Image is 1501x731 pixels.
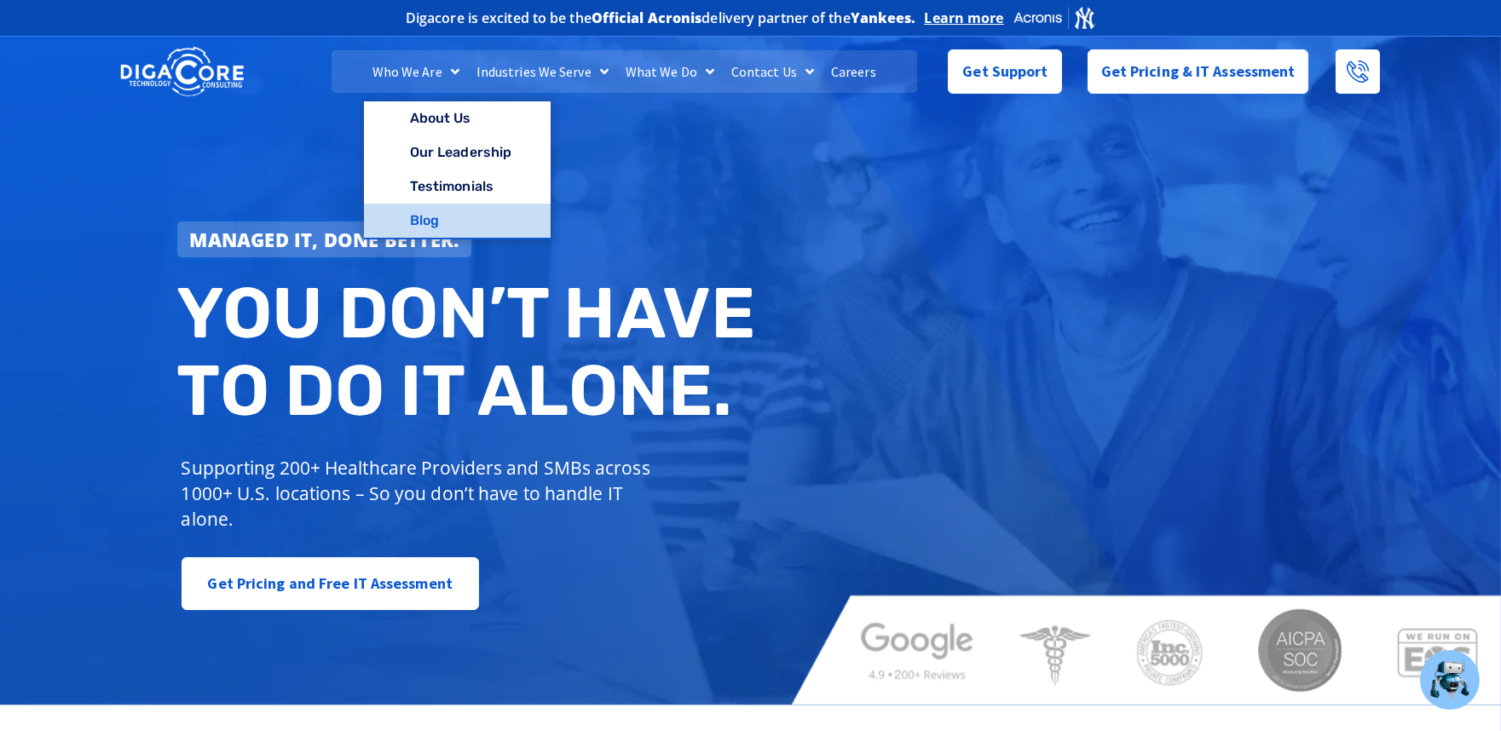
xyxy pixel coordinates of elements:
[170,99,184,112] img: tab_domain_overview_orange.svg
[723,50,823,93] a: Contact Us
[823,50,885,93] a: Careers
[556,101,655,112] div: Keywords by Traffic
[1088,49,1309,94] a: Get Pricing & IT Assessment
[954,101,1000,112] div: Backlinks
[1325,101,1373,112] div: Site Audit
[468,50,617,93] a: Industries We Serve
[1458,36,1471,49] img: go_to_app.svg
[364,50,468,93] a: Who We Are
[592,9,702,27] b: Official Acronis
[406,11,916,25] h2: Digacore is excited to be the delivery partner of the
[948,49,1061,94] a: Get Support
[364,170,551,204] a: Testimonials
[364,135,551,170] a: Our Leadership
[364,101,551,135] a: About Us
[120,45,244,99] img: DigaCore Technology Consulting
[190,227,459,252] strong: Managed IT, done better.
[27,27,41,41] img: logo_orange.svg
[48,27,84,41] div: v 4.0.25
[44,44,188,58] div: Domain: [DOMAIN_NAME]
[962,55,1048,89] span: Get Support
[364,204,551,238] a: Blog
[332,50,916,93] nav: Menu
[537,99,551,112] img: tab_keywords_by_traffic_grey.svg
[935,99,949,112] img: tab_backlinks_grey.svg
[177,274,764,430] h2: You don’t have to do IT alone.
[1101,55,1296,89] span: Get Pricing & IT Assessment
[1306,99,1319,112] img: tab_seo_analyzer_grey.svg
[1422,36,1435,49] img: setting.svg
[27,44,41,58] img: website_grey.svg
[925,9,1004,26] a: Learn more
[1386,36,1400,49] img: support.svg
[208,567,453,601] span: Get Pricing and Free IT Assessment
[189,101,277,112] div: Domain Overview
[182,455,658,532] p: Supporting 200+ Healthcare Providers and SMBs across 1000+ U.S. locations – So you don’t have to ...
[177,222,472,257] a: Managed IT, done better.
[1013,5,1096,30] img: Acronis
[617,50,723,93] a: What We Do
[851,9,916,27] b: Yankees.
[364,101,551,239] ul: Who We Are
[182,557,479,610] a: Get Pricing and Free IT Assessment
